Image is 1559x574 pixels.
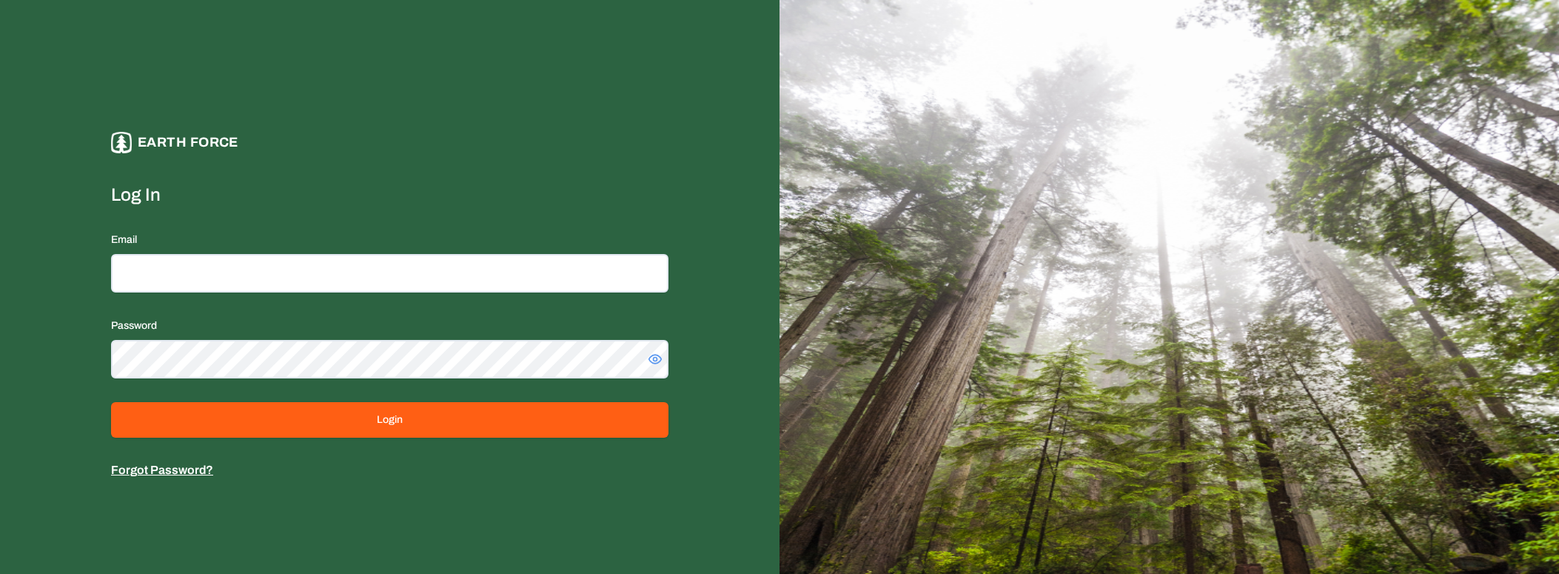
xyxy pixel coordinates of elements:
label: Email [111,234,137,245]
p: Forgot Password? [111,461,668,479]
button: Login [111,402,668,438]
p: Earth force [138,132,238,153]
label: Log In [111,183,668,207]
label: Password [111,320,157,331]
img: earthforce-logo-white-uG4MPadI.svg [111,132,132,153]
